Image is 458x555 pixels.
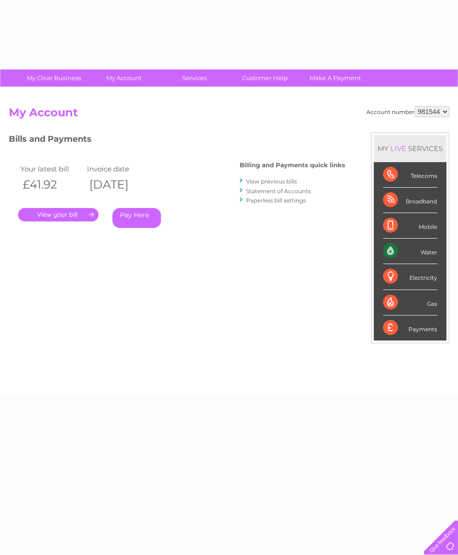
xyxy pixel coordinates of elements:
[240,162,345,169] h4: Billing and Payments quick links
[9,106,449,124] h2: My Account
[383,188,437,213] div: Broadband
[383,162,437,188] div: Telecoms
[112,208,161,228] a: Pay Here
[16,69,92,87] a: My Clear Business
[383,213,437,239] div: Mobile
[383,290,437,315] div: Gas
[227,69,303,87] a: Customer Help
[246,197,306,204] a: Paperless bill settings
[366,106,449,117] div: Account number
[18,175,85,194] th: £41.92
[389,144,408,153] div: LIVE
[85,163,151,175] td: Invoice date
[86,69,162,87] a: My Account
[156,69,233,87] a: Services
[374,135,446,162] div: MY SERVICES
[383,315,437,341] div: Payments
[383,239,437,264] div: Water
[18,163,85,175] td: Your latest bill
[18,208,99,221] a: .
[246,188,311,195] a: Statement of Accounts
[246,178,297,185] a: View previous bills
[297,69,373,87] a: Make A Payment
[9,132,345,149] h3: Bills and Payments
[383,264,437,290] div: Electricity
[85,175,151,194] th: [DATE]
